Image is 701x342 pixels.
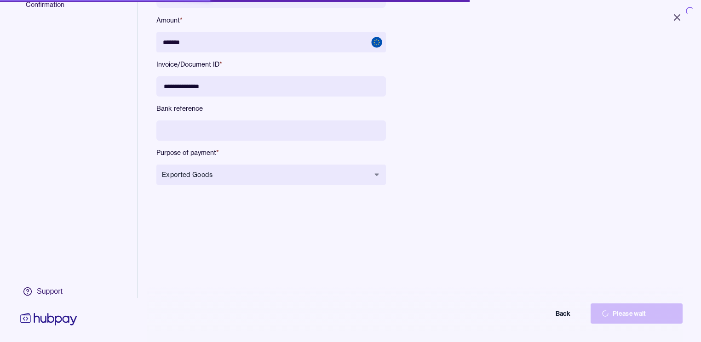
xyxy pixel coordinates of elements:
label: Invoice/Document ID [156,60,386,69]
label: Purpose of payment [156,148,386,157]
label: Amount [156,16,386,25]
label: Bank reference [156,104,386,113]
span: Exported Goods [162,170,369,179]
button: Close [661,7,694,28]
a: Support [18,282,79,301]
button: Back [489,303,581,324]
div: Support [37,286,63,296]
